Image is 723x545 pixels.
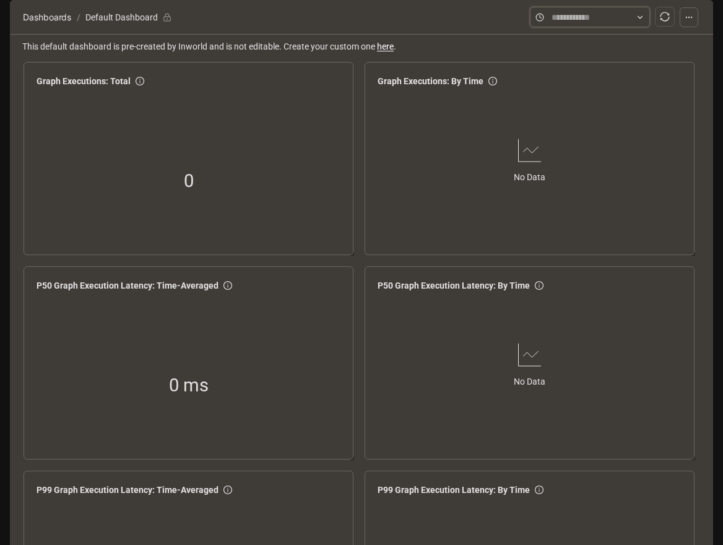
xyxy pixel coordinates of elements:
[37,279,219,292] span: P50 Graph Execution Latency: Time-Averaged
[514,170,545,184] article: No Data
[535,486,543,494] span: info-circle
[37,483,219,497] span: P99 Graph Execution Latency: Time-Averaged
[514,375,545,388] article: No Data
[37,74,131,88] span: Graph Executions: Total
[184,167,194,196] span: 0
[83,6,160,29] article: Default Dashboard
[20,10,74,25] button: Dashboards
[378,483,530,497] span: P99 Graph Execution Latency: By Time
[23,10,71,25] span: Dashboards
[377,41,394,51] a: here
[77,11,80,24] span: /
[223,281,232,290] span: info-circle
[535,281,543,290] span: info-circle
[169,372,209,400] span: 0 ms
[660,12,670,22] span: sync
[136,77,144,85] span: info-circle
[488,77,497,85] span: info-circle
[378,74,483,88] span: Graph Executions: By Time
[9,6,32,28] button: open drawer
[378,279,530,292] span: P50 Graph Execution Latency: By Time
[22,40,703,53] span: This default dashboard is pre-created by Inworld and is not editable. Create your custom one .
[223,486,232,494] span: info-circle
